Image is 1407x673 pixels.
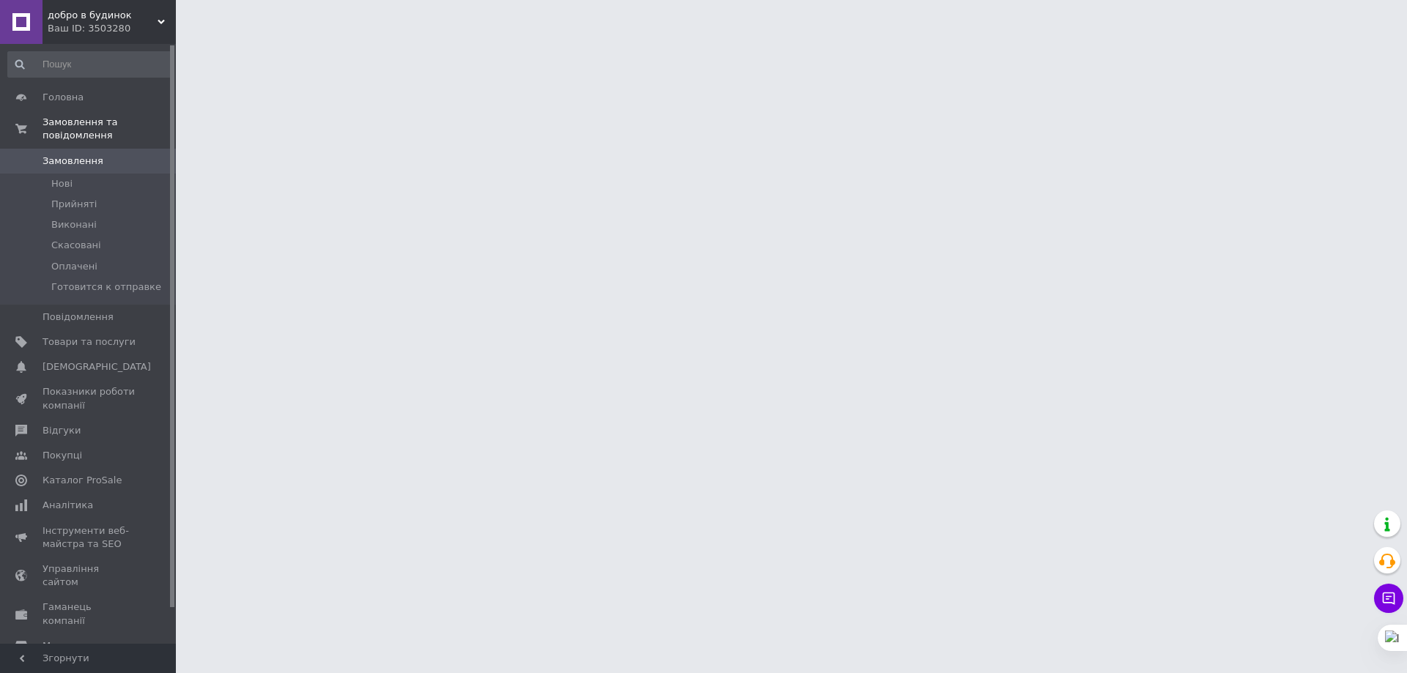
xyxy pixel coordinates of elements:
[43,562,136,589] span: Управління сайтом
[43,601,136,627] span: Гаманець компанії
[43,385,136,412] span: Показники роботи компанії
[51,280,161,294] span: Готовится к отправке
[43,524,136,551] span: Інструменти веб-майстра та SEO
[51,260,97,273] span: Оплачені
[43,91,84,104] span: Головна
[51,218,97,231] span: Виконані
[51,198,97,211] span: Прийняті
[43,360,151,373] span: [DEMOGRAPHIC_DATA]
[43,116,176,142] span: Замовлення та повідомлення
[43,449,82,462] span: Покупці
[43,311,114,324] span: Повідомлення
[51,177,73,190] span: Нові
[48,9,158,22] span: добро в будинок
[43,155,103,168] span: Замовлення
[1374,584,1403,613] button: Чат з покупцем
[43,474,122,487] span: Каталог ProSale
[48,22,176,35] div: Ваш ID: 3503280
[43,499,93,512] span: Аналітика
[43,335,136,349] span: Товари та послуги
[43,424,81,437] span: Відгуки
[43,639,80,652] span: Маркет
[51,239,101,252] span: Скасовані
[7,51,173,78] input: Пошук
